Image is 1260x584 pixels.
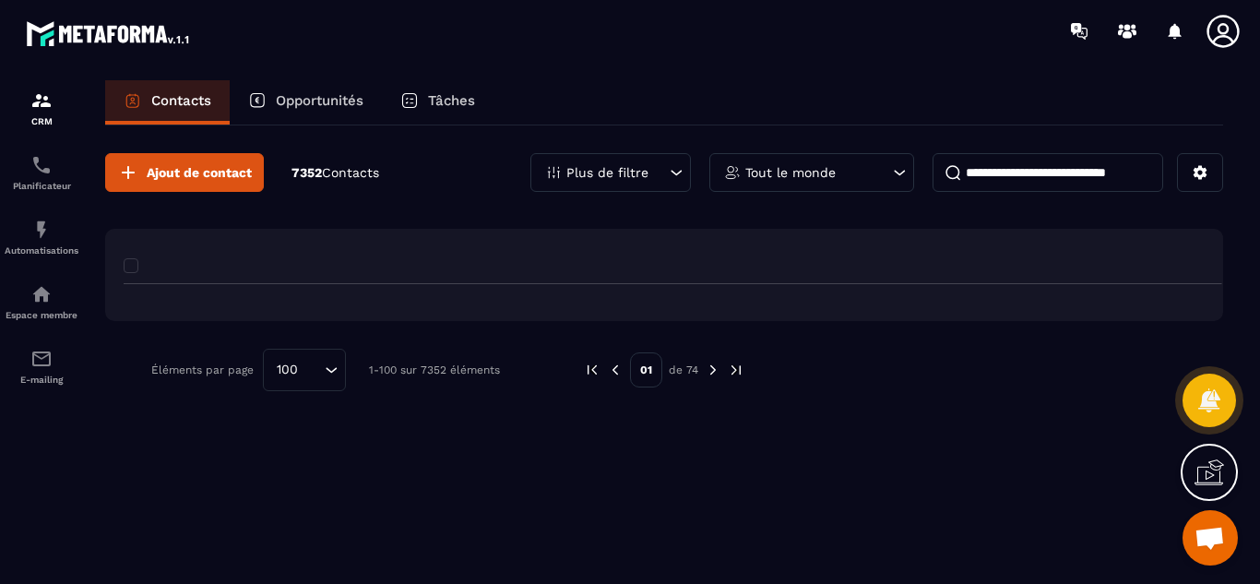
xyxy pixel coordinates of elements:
[728,362,744,378] img: next
[270,360,304,380] span: 100
[230,80,382,125] a: Opportunités
[745,166,836,179] p: Tout le monde
[263,349,346,391] div: Search for option
[5,205,78,269] a: automationsautomationsAutomatisations
[30,154,53,176] img: scheduler
[151,92,211,109] p: Contacts
[26,17,192,50] img: logo
[30,89,53,112] img: formation
[5,140,78,205] a: schedulerschedulerPlanificateur
[5,245,78,256] p: Automatisations
[5,375,78,385] p: E-mailing
[5,181,78,191] p: Planificateur
[151,364,254,376] p: Éléments par page
[276,92,363,109] p: Opportunités
[5,269,78,334] a: automationsautomationsEspace membre
[304,360,320,380] input: Search for option
[584,362,600,378] img: prev
[382,80,493,125] a: Tâches
[5,334,78,399] a: emailemailE-mailing
[291,164,379,182] p: 7352
[147,163,252,182] span: Ajout de contact
[1183,510,1238,566] a: Ouvrir le chat
[369,364,500,376] p: 1-100 sur 7352 éléments
[630,352,662,387] p: 01
[105,80,230,125] a: Contacts
[566,166,648,179] p: Plus de filtre
[30,219,53,241] img: automations
[5,116,78,126] p: CRM
[705,362,721,378] img: next
[5,310,78,320] p: Espace membre
[428,92,475,109] p: Tâches
[105,153,264,192] button: Ajout de contact
[5,76,78,140] a: formationformationCRM
[322,165,379,180] span: Contacts
[607,362,624,378] img: prev
[30,283,53,305] img: automations
[669,363,698,377] p: de 74
[30,348,53,370] img: email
